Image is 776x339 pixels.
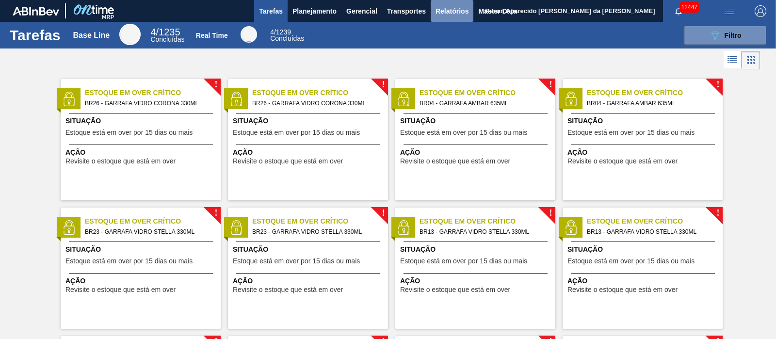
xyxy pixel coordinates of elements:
img: TNhmsLtSVTkK8tSr43FrP2fwEKptu5GPRR3wAAAABJRU5ErkJggg== [13,7,59,16]
span: Concluídas [270,34,304,42]
span: Ação [233,276,386,286]
span: Concluídas [150,35,184,43]
span: Estoque está em over por 15 dias ou mais [233,258,360,265]
span: Situação [233,116,386,126]
div: Real Time [241,26,257,43]
span: BR26 - GARRAFA VIDRO CORONA 330ML [252,98,380,109]
span: BR23 - GARRAFA VIDRO STELLA 330ML [85,226,213,237]
span: Master Data [478,5,517,17]
span: Filtro [725,32,742,39]
span: ! [716,81,719,88]
span: Estoque em Over Crítico [85,88,221,98]
span: Situação [233,244,386,255]
h1: Tarefas [10,30,61,41]
span: Estoque em Over Crítico [252,216,388,226]
button: Notificações [663,4,694,18]
img: Logout [755,5,766,17]
span: 4 [150,27,156,37]
span: Revisite o estoque que está em over [400,158,510,165]
div: Base Line [73,31,110,40]
span: ! [214,210,217,217]
span: 12447 [679,2,699,13]
span: Estoque está em over por 15 dias ou mais [400,129,527,136]
span: Estoque está em over por 15 dias ou mais [65,129,193,136]
span: Estoque em Over Crítico [85,216,221,226]
span: Situação [65,116,218,126]
span: Ação [567,147,720,158]
span: BR23 - GARRAFA VIDRO STELLA 330ML [252,226,380,237]
span: Revisite o estoque que está em over [233,158,343,165]
span: BR13 - GARRAFA VIDRO STELLA 330ML [420,226,548,237]
span: Estoque em Over Crítico [420,216,555,226]
span: Revisite o estoque que está em over [567,158,678,165]
span: Estoque em Over Crítico [587,216,723,226]
img: status [564,92,578,106]
span: / 1239 [270,28,291,36]
span: Estoque em Over Crítico [252,88,388,98]
span: Ação [400,276,553,286]
span: ! [214,81,217,88]
img: userActions [724,5,735,17]
div: Base Line [119,24,141,45]
span: ! [382,210,385,217]
span: Ação [65,276,218,286]
span: Revisite o estoque que está em over [400,286,510,293]
div: Base Line [150,28,184,43]
span: BR04 - GARRAFA AMBAR 635ML [420,98,548,109]
span: ! [716,210,719,217]
img: status [564,220,578,235]
span: Tarefas [259,5,283,17]
span: Relatórios [436,5,469,17]
span: Ação [400,147,553,158]
span: Estoque está em over por 15 dias ou mais [65,258,193,265]
span: Estoque está em over por 15 dias ou mais [567,129,695,136]
span: ! [549,210,552,217]
div: Visão em Cards [742,51,760,69]
span: Ação [233,147,386,158]
span: Revisite o estoque que está em over [233,286,343,293]
img: status [229,220,243,235]
span: BR26 - GARRAFA VIDRO CORONA 330ML [85,98,213,109]
span: Estoque está em over por 15 dias ou mais [567,258,695,265]
div: Real Time [196,32,228,39]
span: BR04 - GARRAFA AMBAR 635ML [587,98,715,109]
span: BR13 - GARRAFA VIDRO STELLA 330ML [587,226,715,237]
span: Transportes [387,5,426,17]
div: Real Time [270,29,304,42]
span: ! [382,81,385,88]
span: 4 [270,28,274,36]
img: status [229,92,243,106]
span: Revisite o estoque que está em over [567,286,678,293]
span: ! [549,81,552,88]
span: Revisite o estoque que está em over [65,286,176,293]
span: Estoque está em over por 15 dias ou mais [233,129,360,136]
span: Estoque está em over por 15 dias ou mais [400,258,527,265]
span: Planejamento [292,5,337,17]
span: Situação [567,116,720,126]
span: Ação [567,276,720,286]
div: Visão em Lista [724,51,742,69]
span: Ação [65,147,218,158]
span: Gerencial [346,5,377,17]
span: Revisite o estoque que está em over [65,158,176,165]
span: Estoque em Over Crítico [420,88,555,98]
button: Filtro [684,26,766,45]
span: Estoque em Over Crítico [587,88,723,98]
span: Situação [400,116,553,126]
span: Situação [567,244,720,255]
img: status [62,92,76,106]
img: status [396,92,411,106]
span: Situação [65,244,218,255]
span: Situação [400,244,553,255]
span: / 1235 [150,27,180,37]
img: status [62,220,76,235]
img: status [396,220,411,235]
